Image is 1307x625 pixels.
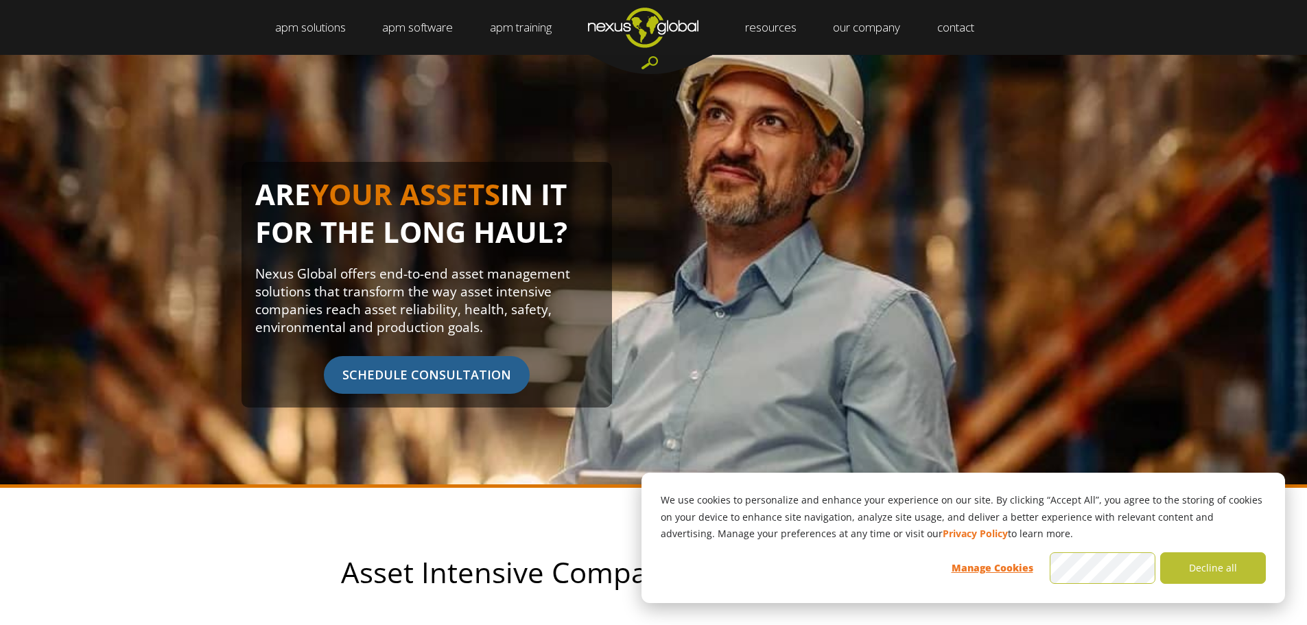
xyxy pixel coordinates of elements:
[661,492,1266,543] p: We use cookies to personalize and enhance your experience on our site. By clicking “Accept All”, ...
[255,265,598,336] p: Nexus Global offers end-to-end asset management solutions that transform the way asset intensive ...
[641,473,1285,603] div: Cookie banner
[311,174,500,213] span: YOUR ASSETS
[939,552,1045,584] button: Manage Cookies
[255,176,598,265] h1: ARE IN IT FOR THE LONG HAUL?
[943,526,1008,543] a: Privacy Policy
[324,356,530,394] span: SCHEDULE CONSULTATION
[1050,552,1155,584] button: Accept all
[208,556,1100,588] h2: Asset Intensive Companies Trust Nexus Global
[1160,552,1266,584] button: Decline all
